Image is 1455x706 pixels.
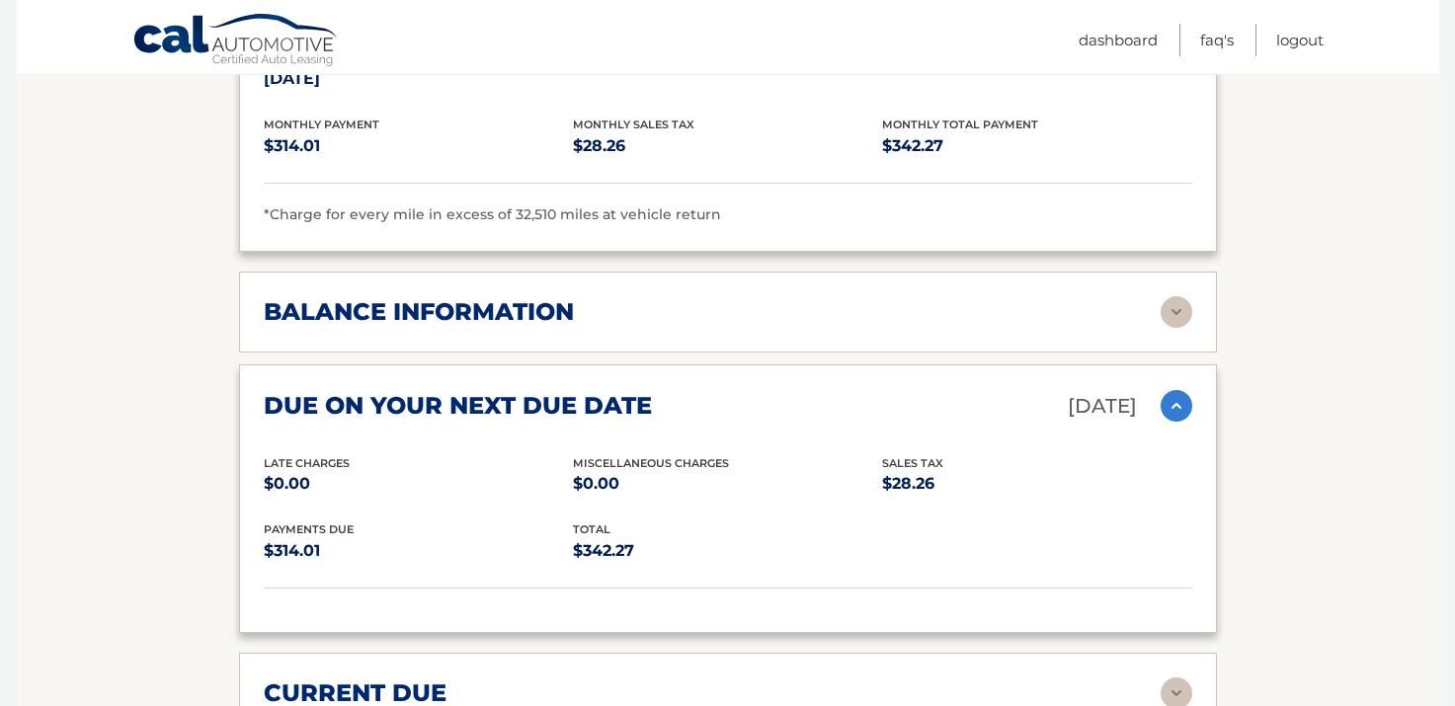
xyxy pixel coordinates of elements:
[1200,24,1234,56] a: FAQ's
[573,470,882,498] p: $0.00
[264,537,573,565] p: $314.01
[1068,389,1137,424] p: [DATE]
[264,132,573,160] p: $314.01
[882,456,943,470] span: Sales Tax
[573,118,694,131] span: Monthly Sales Tax
[264,118,379,131] span: Monthly Payment
[264,470,573,498] p: $0.00
[132,13,340,70] a: Cal Automotive
[882,470,1191,498] p: $28.26
[264,297,574,327] h2: balance information
[573,132,882,160] p: $28.26
[573,537,882,565] p: $342.27
[882,118,1038,131] span: Monthly Total Payment
[1079,24,1158,56] a: Dashboard
[573,456,729,470] span: Miscellaneous Charges
[264,456,350,470] span: Late Charges
[264,391,652,421] h2: due on your next due date
[1161,390,1192,422] img: accordion-active.svg
[1276,24,1324,56] a: Logout
[882,132,1191,160] p: $342.27
[264,65,573,93] p: [DATE]
[264,205,721,223] span: *Charge for every mile in excess of 32,510 miles at vehicle return
[573,522,610,536] span: total
[1161,296,1192,328] img: accordion-rest.svg
[264,522,354,536] span: Payments Due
